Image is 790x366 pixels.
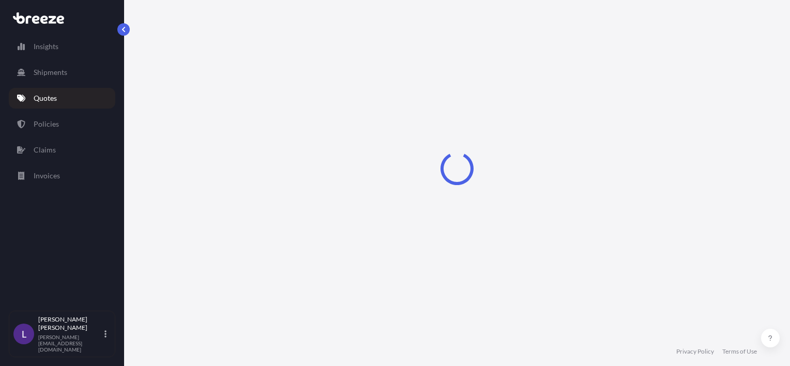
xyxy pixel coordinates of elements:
p: Quotes [34,93,57,103]
p: Invoices [34,171,60,181]
p: [PERSON_NAME] [PERSON_NAME] [38,315,102,332]
p: Claims [34,145,56,155]
a: Policies [9,114,115,134]
p: Shipments [34,67,67,78]
a: Invoices [9,165,115,186]
p: Insights [34,41,58,52]
a: Shipments [9,62,115,83]
a: Terms of Use [722,347,757,356]
p: Policies [34,119,59,129]
span: L [22,329,26,339]
a: Insights [9,36,115,57]
a: Claims [9,140,115,160]
p: [PERSON_NAME][EMAIL_ADDRESS][DOMAIN_NAME] [38,334,102,353]
a: Privacy Policy [676,347,714,356]
a: Quotes [9,88,115,109]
